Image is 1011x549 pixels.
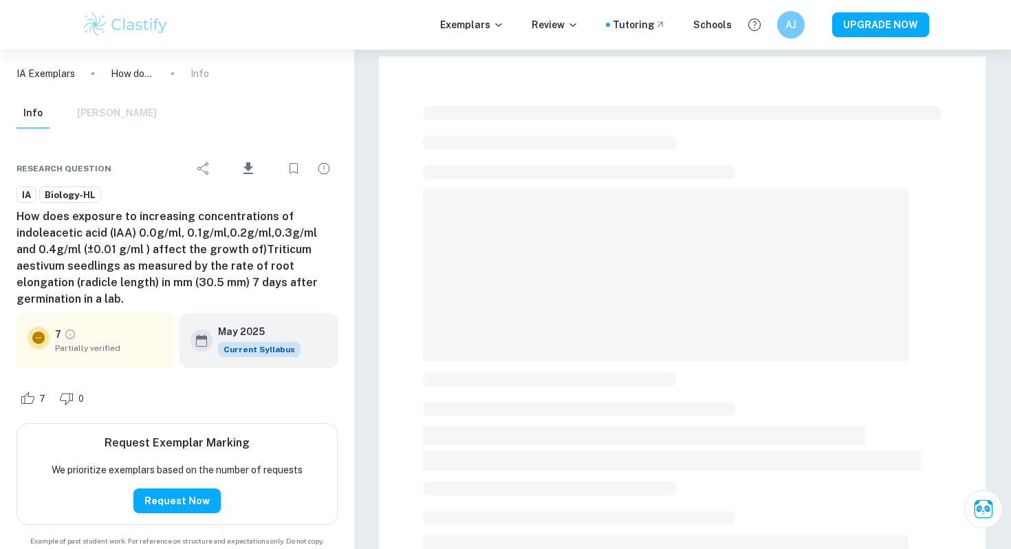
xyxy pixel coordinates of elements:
p: Info [191,66,209,81]
a: Schools [693,17,732,32]
button: UPGRADE NOW [832,12,929,37]
div: Download [220,151,277,186]
span: Biology-HL [40,189,100,202]
p: 7 [55,327,61,342]
span: 7 [32,392,53,406]
button: Ask Clai [964,490,1003,528]
p: Review [532,17,578,32]
div: Dislike [56,387,91,409]
div: Bookmark [280,155,307,182]
span: Example of past student work. For reference on structure and expectations only. Do not copy. [17,536,338,546]
span: IA [17,189,36,202]
button: Info [17,98,50,129]
button: AJ [777,11,805,39]
span: Current Syllabus [218,342,301,357]
div: Report issue [310,155,338,182]
h6: May 2025 [218,324,290,339]
a: Tutoring [613,17,666,32]
div: Like [17,387,53,409]
h6: Request Exemplar Marking [105,435,250,451]
a: Grade partially verified [64,328,76,341]
span: Research question [17,162,111,175]
div: This exemplar is based on the current syllabus. Feel free to refer to it for inspiration/ideas wh... [218,342,301,357]
a: IA Exemplars [17,66,75,81]
span: 0 [71,392,91,406]
p: Exemplars [440,17,504,32]
h6: How does exposure to increasing concentrations of indoleacetic acid (IAA) 0.0g/ml, 0.1g/ml,0.2g/m... [17,208,338,308]
img: Clastify logo [82,11,169,39]
p: We prioritize exemplars based on the number of requests [52,462,303,477]
p: How does exposure to increasing concentrations of indoleacetic acid (IAA) 0.0g/ml, 0.1g/ml,0.2g/m... [111,66,155,81]
div: Share [190,155,217,182]
h6: AJ [783,17,799,32]
span: Partially verified [55,342,163,354]
a: IA [17,186,36,204]
button: Request Now [133,488,221,513]
button: Help and Feedback [743,13,766,36]
a: Biology-HL [39,186,101,204]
